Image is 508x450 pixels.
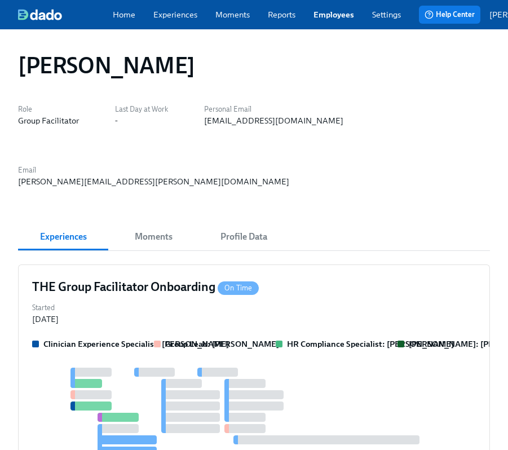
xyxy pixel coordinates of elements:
strong: Group Lead: [PERSON_NAME] [165,339,279,349]
span: Profile Data [205,229,282,245]
h4: THE Group Facilitator Onboarding [32,279,259,295]
a: Employees [313,9,354,20]
span: Help Center [425,9,475,20]
span: Experiences [25,229,101,245]
a: Home [113,9,135,20]
img: dado [18,9,62,20]
button: Help Center [419,6,480,24]
a: Experiences [153,9,197,20]
span: Moments [115,229,192,245]
a: dado [18,9,113,20]
a: Settings [372,9,401,20]
label: Role [18,104,79,115]
div: Group Facilitator [18,115,79,126]
strong: HR Compliance Specialist: [PERSON_NAME] [287,339,454,349]
div: [DATE] [32,314,59,325]
div: - [115,115,118,126]
label: Email [18,165,289,176]
label: Personal Email [204,104,343,115]
strong: Clinician Experience Specialist: [PERSON_NAME] [43,339,229,349]
a: Reports [268,9,295,20]
a: Moments [215,9,250,20]
div: [PERSON_NAME][EMAIL_ADDRESS][PERSON_NAME][DOMAIN_NAME] [18,176,289,187]
div: [EMAIL_ADDRESS][DOMAIN_NAME] [204,115,343,126]
label: Started [32,302,59,314]
span: On Time [218,284,259,292]
h1: [PERSON_NAME] [18,52,195,79]
label: Last Day at Work [115,104,168,115]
